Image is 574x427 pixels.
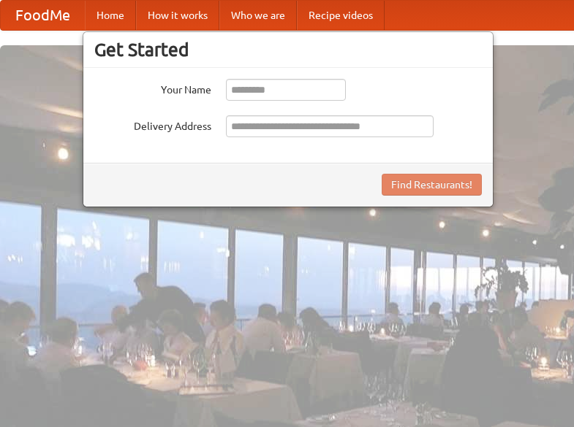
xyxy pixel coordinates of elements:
[94,79,211,97] label: Your Name
[1,1,85,30] a: FoodMe
[94,39,482,61] h3: Get Started
[136,1,219,30] a: How it works
[219,1,297,30] a: Who we are
[382,174,482,196] button: Find Restaurants!
[85,1,136,30] a: Home
[297,1,385,30] a: Recipe videos
[94,115,211,134] label: Delivery Address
